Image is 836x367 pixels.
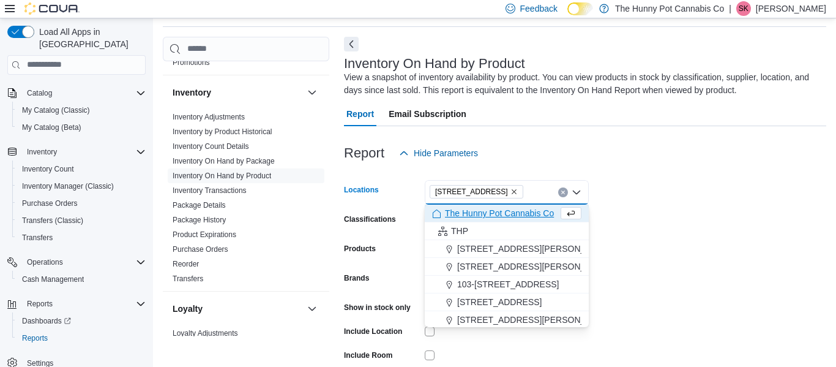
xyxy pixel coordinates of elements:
[22,216,83,225] span: Transfers (Classic)
[17,120,146,135] span: My Catalog (Beta)
[17,213,88,228] a: Transfers (Classic)
[457,260,613,273] span: [STREET_ADDRESS][PERSON_NAME]
[22,255,146,270] span: Operations
[17,179,146,194] span: Inventory Manager (Classic)
[173,274,203,284] span: Transfers
[344,71,820,97] div: View a snapshot of inventory availability by product. You can view products in stock by classific...
[24,2,80,15] img: Cova
[17,331,53,346] a: Reports
[27,299,53,309] span: Reports
[173,216,226,224] a: Package History
[173,86,211,99] h3: Inventory
[173,186,247,195] a: Inventory Transactions
[173,127,272,136] a: Inventory by Product Historical
[17,213,146,228] span: Transfers (Classic)
[173,186,247,195] span: Inventory Transactions
[163,326,329,360] div: Loyalty
[425,240,589,258] button: [STREET_ADDRESS][PERSON_NAME]
[173,113,245,121] a: Inventory Adjustments
[17,196,146,211] span: Purchase Orders
[34,26,146,50] span: Load All Apps in [GEOGRAPHIC_DATA]
[344,327,402,336] label: Include Location
[173,329,238,338] a: Loyalty Adjustments
[22,255,68,270] button: Operations
[567,2,593,15] input: Dark Mode
[22,123,81,132] span: My Catalog (Beta)
[22,333,48,343] span: Reports
[17,272,89,287] a: Cash Management
[756,1,826,16] p: [PERSON_NAME]
[173,244,228,254] span: Purchase Orders
[344,185,379,195] label: Locations
[344,146,384,161] h3: Report
[2,85,151,102] button: Catalog
[173,260,199,268] a: Reorder
[17,120,86,135] a: My Catalog (Beta)
[435,186,508,198] span: [STREET_ADDRESS]
[22,86,146,100] span: Catalog
[173,58,210,67] a: Promotions
[12,271,151,288] button: Cash Management
[173,172,271,180] a: Inventory On Hand by Product
[17,162,79,176] a: Inventory Count
[344,303,411,312] label: Show in stock only
[173,157,275,165] a: Inventory On Hand by Package
[430,185,523,199] span: 2173 Yonge St
[17,103,146,118] span: My Catalog (Classic)
[22,199,78,208] span: Purchase Orders
[173,230,236,239] a: Product Expirations
[173,86,302,99] button: Inventory
[344,273,369,283] label: Brands
[736,1,751,16] div: Sarah Kailan
[22,86,57,100] button: Catalog
[173,259,199,269] span: Reorder
[457,296,542,308] span: [STREET_ADDRESS]
[12,312,151,330] a: Dashboards
[173,156,275,166] span: Inventory On Hand by Package
[2,254,151,271] button: Operations
[2,295,151,312] button: Reports
[615,1,724,16] p: The Hunny Pot Cannabis Co
[344,244,376,254] label: Products
[27,257,63,267] span: Operations
[17,230,58,245] a: Transfers
[305,301,319,316] button: Loyalty
[173,171,271,181] span: Inventory On Hand by Product
[414,147,478,159] span: Hide Parameters
[346,102,374,126] span: Report
[22,145,146,159] span: Inventory
[173,303,203,315] h3: Loyalty
[567,15,568,16] span: Dark Mode
[558,187,568,197] button: Clear input
[425,222,589,240] button: THP
[17,230,146,245] span: Transfers
[22,297,58,311] button: Reports
[457,314,613,326] span: [STREET_ADDRESS][PERSON_NAME]
[173,142,249,151] span: Inventory Count Details
[17,314,76,328] a: Dashboards
[739,1,748,16] span: SK
[27,88,52,98] span: Catalog
[173,230,236,240] span: Product Expirations
[17,331,146,346] span: Reports
[520,2,558,15] span: Feedback
[17,103,95,118] a: My Catalog (Classic)
[425,258,589,276] button: [STREET_ADDRESS][PERSON_NAME]
[173,201,226,210] a: Package Details
[12,330,151,347] button: Reports
[22,274,84,284] span: Cash Management
[12,178,151,195] button: Inventory Manager (Classic)
[17,314,146,328] span: Dashboards
[344,214,396,224] label: Classifications
[344,37,359,51] button: Next
[22,145,62,159] button: Inventory
[12,212,151,229] button: Transfers (Classic)
[173,142,249,151] a: Inventory Count Details
[173,245,228,254] a: Purchase Orders
[394,141,483,165] button: Hide Parameters
[451,225,468,237] span: THP
[12,195,151,212] button: Purchase Orders
[425,311,589,329] button: [STREET_ADDRESS][PERSON_NAME]
[12,102,151,119] button: My Catalog (Classic)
